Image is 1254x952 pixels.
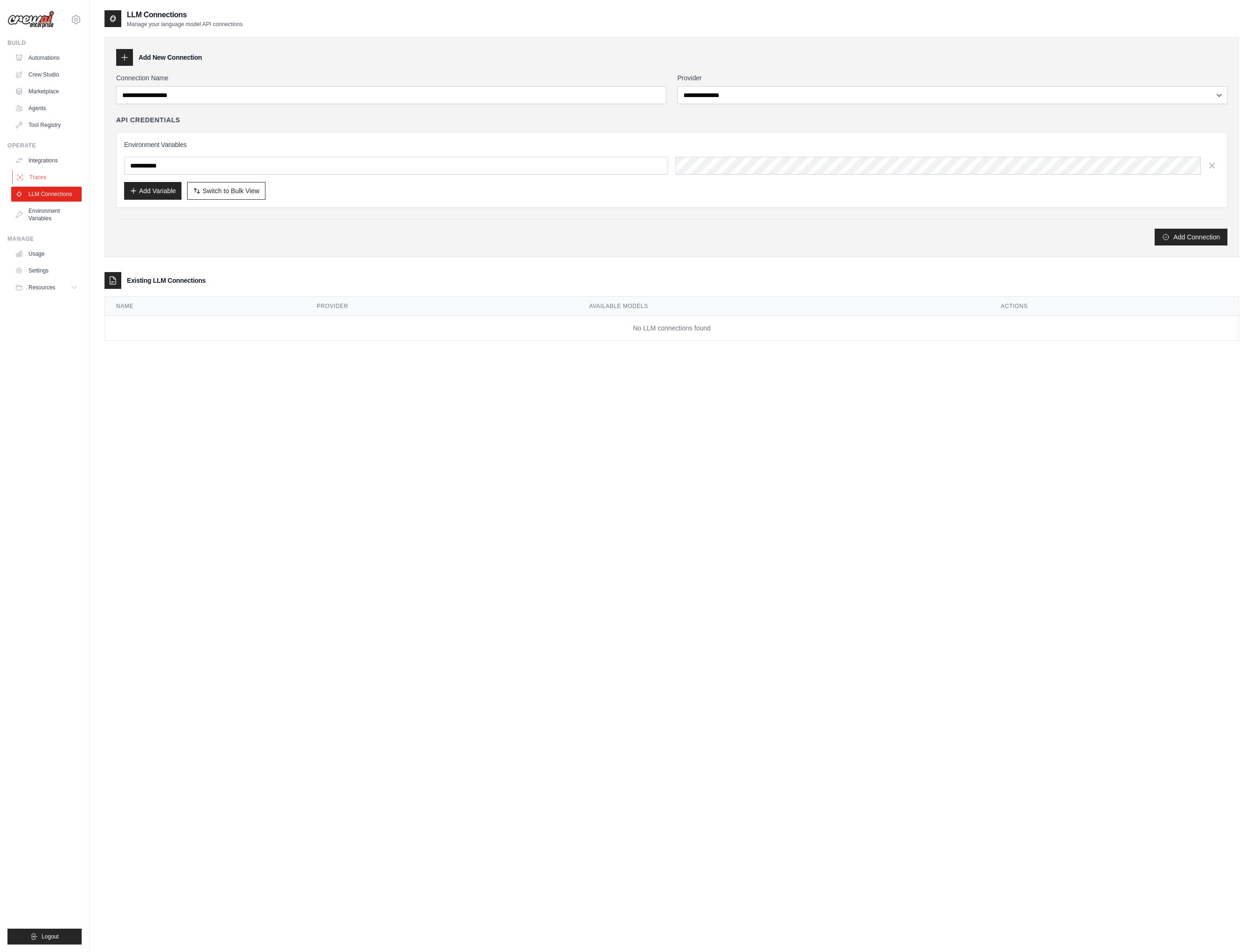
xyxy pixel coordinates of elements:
[11,84,82,99] a: Marketplace
[11,67,82,82] a: Crew Studio
[187,182,265,200] button: Switch to Bulk View
[578,297,989,316] th: Available Models
[11,263,82,278] a: Settings
[139,53,202,62] h3: Add New Connection
[11,101,82,116] a: Agents
[677,73,1227,83] label: Provider
[11,246,82,261] a: Usage
[124,140,1219,149] h3: Environment Variables
[202,186,259,196] span: Switch to Bulk View
[306,297,578,316] th: Provider
[1155,229,1227,245] button: Add Connection
[7,11,54,28] img: Logo
[7,235,82,243] div: Manage
[12,170,83,185] a: Traces
[42,933,59,940] span: Logout
[11,50,82,65] a: Automations
[127,9,243,21] h2: LLM Connections
[11,187,82,202] a: LLM Connections
[11,203,82,226] a: Environment Variables
[11,153,82,168] a: Integrations
[7,142,82,149] div: Operate
[124,182,181,200] button: Add Variable
[105,316,1239,341] td: No LLM connections found
[7,929,82,945] button: Logout
[7,39,82,47] div: Build
[28,284,55,291] span: Resources
[11,280,82,295] button: Resources
[11,118,82,133] a: Tool Registry
[127,276,206,285] h3: Existing LLM Connections
[127,21,243,28] p: Manage your language model API connections
[105,297,306,316] th: Name
[116,115,180,125] h4: API Credentials
[989,297,1239,316] th: Actions
[116,73,666,83] label: Connection Name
